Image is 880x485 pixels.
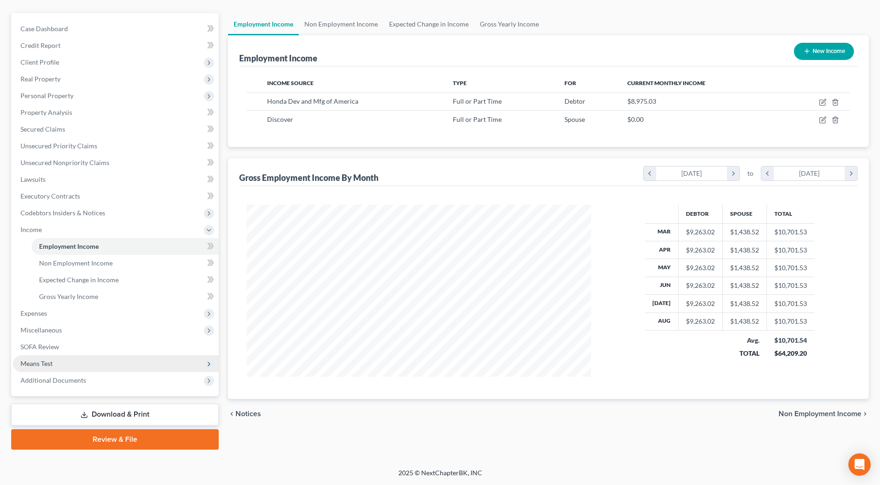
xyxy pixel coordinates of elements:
[656,166,727,180] div: [DATE]
[730,336,759,345] div: Avg.
[730,227,759,237] div: $1,438.52
[20,326,62,334] span: Miscellaneous
[13,37,219,54] a: Credit Report
[11,429,219,450] a: Review & File
[13,138,219,154] a: Unsecured Priority Claims
[848,453,871,476] div: Open Intercom Messenger
[779,410,869,418] button: Non Employment Income chevron_right
[175,468,705,485] div: 2025 © NextChapterBK, INC
[761,166,774,180] i: chevron_left
[39,259,113,267] span: Non Employment Income
[39,292,98,300] span: Gross Yearly Income
[686,317,715,326] div: $9,263.02
[686,263,715,272] div: $9,263.02
[20,359,53,367] span: Means Test
[564,97,585,105] span: Debtor
[20,192,80,200] span: Executory Contracts
[730,317,759,326] div: $1,438.52
[20,92,74,100] span: Personal Property
[627,97,656,105] span: $8,975.03
[767,312,815,330] td: $10,701.53
[20,159,109,166] span: Unsecured Nonpriority Claims
[228,13,299,35] a: Employment Income
[13,20,219,37] a: Case Dashboard
[645,223,678,241] th: Mar
[730,246,759,255] div: $1,438.52
[39,276,119,284] span: Expected Change in Income
[20,376,86,384] span: Additional Documents
[794,43,854,60] button: New Income
[13,154,219,171] a: Unsecured Nonpriority Claims
[32,288,219,305] a: Gross Yearly Income
[32,238,219,255] a: Employment Income
[767,241,815,259] td: $10,701.53
[20,343,59,351] span: SOFA Review
[11,404,219,425] a: Download & Print
[645,241,678,259] th: Apr
[767,277,815,294] td: $10,701.53
[239,53,317,64] div: Employment Income
[20,226,42,233] span: Income
[645,295,678,312] th: [DATE]
[20,108,72,116] span: Property Analysis
[474,13,544,35] a: Gross Yearly Income
[20,309,47,317] span: Expenses
[20,41,60,49] span: Credit Report
[686,227,715,237] div: $9,263.02
[774,336,807,345] div: $10,701.54
[13,339,219,355] a: SOFA Review
[767,223,815,241] td: $10,701.53
[453,97,502,105] span: Full or Part Time
[644,166,656,180] i: chevron_left
[13,104,219,121] a: Property Analysis
[730,281,759,290] div: $1,438.52
[453,115,502,123] span: Full or Part Time
[845,166,857,180] i: chevron_right
[774,349,807,358] div: $64,209.20
[267,115,293,123] span: Discover
[779,410,861,418] span: Non Employment Income
[686,281,715,290] div: $9,263.02
[767,205,815,223] th: Total
[645,277,678,294] th: Jun
[564,115,585,123] span: Spouse
[645,312,678,330] th: Aug
[228,410,261,418] button: chevron_left Notices
[383,13,474,35] a: Expected Change in Income
[774,166,845,180] div: [DATE]
[686,299,715,308] div: $9,263.02
[767,295,815,312] td: $10,701.53
[564,80,576,86] span: For
[645,259,678,277] th: May
[627,115,644,123] span: $0.00
[267,97,358,105] span: Honda Dev and Mfg of America
[20,75,60,83] span: Real Property
[39,242,99,250] span: Employment Income
[727,166,739,180] i: chevron_right
[723,205,767,223] th: Spouse
[20,142,97,150] span: Unsecured Priority Claims
[299,13,383,35] a: Non Employment Income
[861,410,869,418] i: chevron_right
[767,259,815,277] td: $10,701.53
[13,188,219,205] a: Executory Contracts
[32,272,219,288] a: Expected Change in Income
[235,410,261,418] span: Notices
[678,205,723,223] th: Debtor
[686,246,715,255] div: $9,263.02
[32,255,219,272] a: Non Employment Income
[13,171,219,188] a: Lawsuits
[228,410,235,418] i: chevron_left
[747,169,753,178] span: to
[730,263,759,272] div: $1,438.52
[13,121,219,138] a: Secured Claims
[730,299,759,308] div: $1,438.52
[239,172,378,183] div: Gross Employment Income By Month
[20,58,59,66] span: Client Profile
[267,80,314,86] span: Income Source
[20,209,105,217] span: Codebtors Insiders & Notices
[20,175,46,183] span: Lawsuits
[20,25,68,33] span: Case Dashboard
[453,80,467,86] span: Type
[627,80,705,86] span: Current Monthly Income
